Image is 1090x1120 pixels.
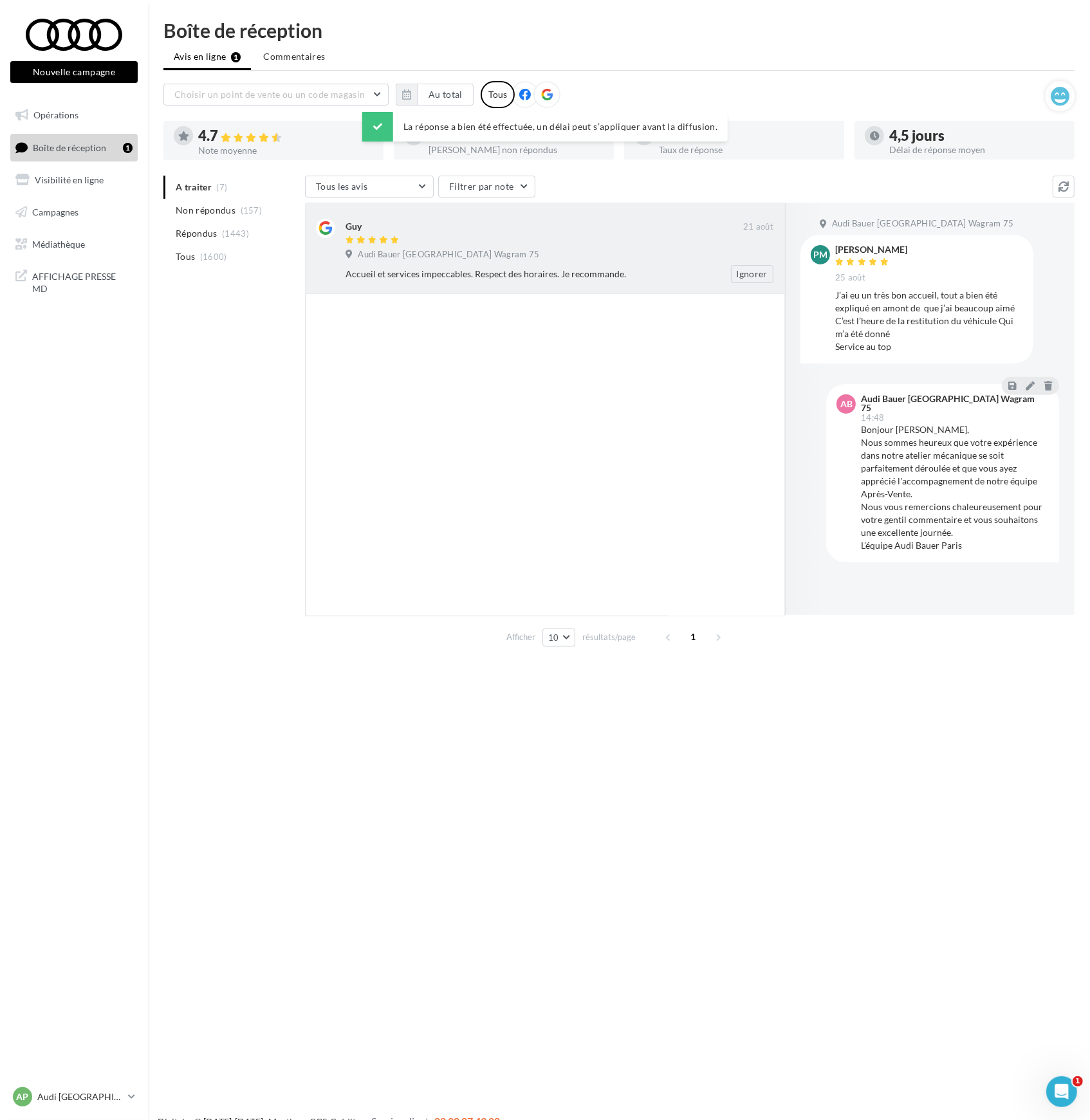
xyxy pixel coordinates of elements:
div: 90 % [659,129,834,143]
span: (1443) [222,228,249,239]
span: Visibilité en ligne [35,174,104,185]
a: AP Audi [GEOGRAPHIC_DATA] 17 [10,1085,138,1109]
span: 14:48 [861,414,885,422]
span: Répondus [176,227,217,240]
span: Commentaires [263,50,325,63]
div: 4,5 jours [889,129,1064,143]
span: résultats/page [582,631,636,643]
a: AFFICHAGE PRESSE MD [8,262,140,300]
span: (1600) [200,252,227,262]
span: Audi Bauer [GEOGRAPHIC_DATA] Wagram 75 [832,218,1013,230]
button: Filtrer par note [438,176,535,197]
button: Au total [396,84,474,106]
button: Nouvelle campagne [10,61,138,83]
div: J’ai eu un très bon accueil, tout a bien été expliqué en amont de que j’ai beaucoup aimé C’est l’... [835,289,1023,353]
a: Opérations [8,102,140,129]
button: Ignorer [731,265,773,283]
p: Audi [GEOGRAPHIC_DATA] 17 [37,1090,123,1103]
div: Taux de réponse [659,145,834,154]
span: Opérations [33,109,79,120]
div: 4.7 [198,129,373,143]
button: Au total [418,84,474,106]
div: Note moyenne [198,146,373,155]
a: Campagnes [8,199,140,226]
span: Médiathèque [32,238,85,249]
button: Choisir un point de vente ou un code magasin [163,84,389,106]
div: Délai de réponse moyen [889,145,1064,154]
a: Médiathèque [8,231,140,258]
div: Audi Bauer [GEOGRAPHIC_DATA] Wagram 75 [861,394,1046,412]
span: (157) [241,205,263,216]
span: Tous les avis [316,181,368,192]
div: Accueil et services impeccables. Respect des horaires. Je recommande. [346,268,690,280]
div: Boîte de réception [163,21,1075,40]
span: Afficher [506,631,535,643]
span: AB [840,398,853,410]
span: Non répondus [176,204,236,217]
div: Tous [481,81,515,108]
div: Guy [346,220,362,233]
button: 10 [542,629,575,647]
a: Visibilité en ligne [8,167,140,194]
span: Audi Bauer [GEOGRAPHIC_DATA] Wagram 75 [358,249,539,261]
span: AFFICHAGE PRESSE MD [32,268,133,295]
button: Tous les avis [305,176,434,197]
div: [PERSON_NAME] [835,245,907,254]
div: 1 [123,143,133,153]
span: AP [17,1090,29,1103]
a: Boîte de réception1 [8,134,140,161]
span: Choisir un point de vente ou un code magasin [174,89,365,100]
iframe: Intercom live chat [1046,1076,1077,1107]
span: 21 août [743,221,773,233]
span: 1 [1073,1076,1083,1087]
div: Bonjour [PERSON_NAME], Nous sommes heureux que votre expérience dans notre atelier mécanique se s... [861,423,1049,552]
span: Campagnes [32,207,79,217]
span: 25 août [835,272,865,284]
div: La réponse a bien été effectuée, un délai peut s’appliquer avant la diffusion. [362,112,728,142]
span: 10 [548,632,559,643]
span: 1 [683,627,704,647]
span: Boîte de réception [33,142,106,152]
span: pm [813,248,827,261]
span: Tous [176,250,195,263]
